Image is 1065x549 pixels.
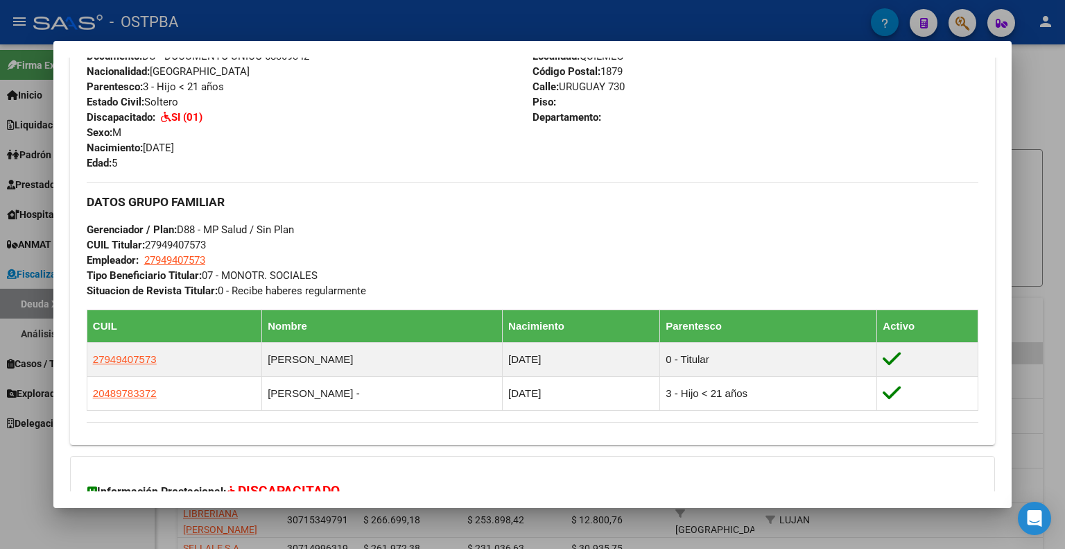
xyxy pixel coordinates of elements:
strong: Empleador: [87,254,139,267]
span: [DATE] [87,142,174,154]
span: 20489783372 [93,387,157,399]
th: Nacimiento [503,310,660,342]
span: [GEOGRAPHIC_DATA] [87,65,250,78]
td: [PERSON_NAME] - [262,376,503,410]
th: Activo [877,310,978,342]
h3: DATOS GRUPO FAMILIAR [87,194,978,210]
strong: Gerenciador / Plan: [87,223,177,236]
strong: Situacion de Revista Titular: [87,285,218,297]
span: QUILMES [532,50,623,62]
span: 0 - Recibe haberes regularmente [87,285,366,297]
strong: Parentesco: [87,81,143,93]
th: CUIL [87,310,261,342]
strong: Tipo Beneficiario Titular: [87,269,202,282]
strong: Estado Civil: [87,96,144,108]
th: Parentesco [660,310,877,342]
div: Open Intercom Messenger [1018,502,1051,535]
span: DISCAPACITADO [238,483,340,499]
span: DU - DOCUMENTO UNICO 58309342 [87,50,309,62]
strong: Calle: [532,81,559,93]
span: 5 [87,157,117,169]
strong: Sexo: [87,126,112,139]
span: URUGUAY 730 [532,81,625,93]
td: [PERSON_NAME] [262,342,503,376]
td: 3 - Hijo < 21 años [660,376,877,410]
strong: Discapacitado: [87,111,155,124]
strong: Edad: [87,157,112,169]
th: Nombre [262,310,503,342]
span: 3 - Hijo < 21 años [87,81,224,93]
span: 27949407573 [87,239,206,251]
span: 27949407573 [93,353,157,365]
span: 07 - MONOTR. SOCIALES [87,269,318,282]
strong: Nacimiento: [87,142,143,154]
strong: Código Postal: [532,65,600,78]
span: Soltero [87,96,178,108]
strong: Localidad: [532,50,580,62]
h3: Información Prestacional: [87,482,978,502]
span: D88 - MP Salud / Sin Plan [87,223,294,236]
strong: SI (01) [171,111,202,124]
td: [DATE] [503,342,660,376]
span: 27949407573 [144,254,205,267]
span: 1879 [532,65,623,78]
strong: Piso: [532,96,556,108]
span: M [87,126,121,139]
td: 0 - Titular [660,342,877,376]
strong: Departamento: [532,111,601,124]
td: [DATE] [503,376,660,410]
strong: CUIL Titular: [87,239,145,251]
strong: Nacionalidad: [87,65,150,78]
strong: Documento: [87,50,142,62]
